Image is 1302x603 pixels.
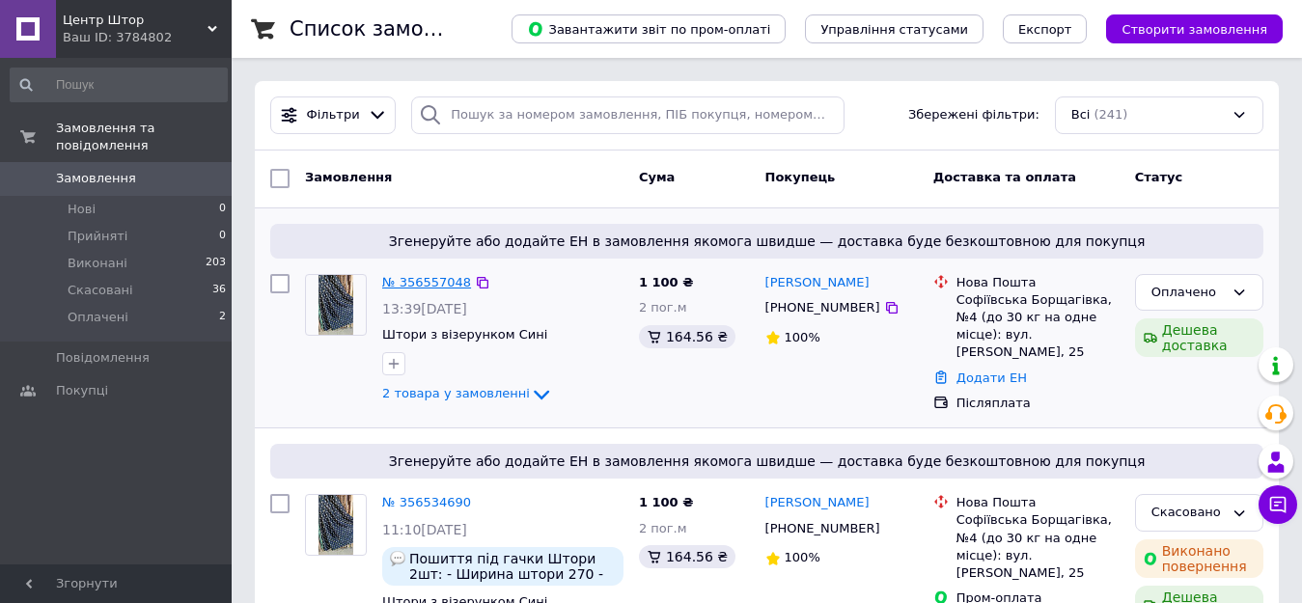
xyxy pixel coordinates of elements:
img: :speech_balloon: [390,551,405,566]
h1: Список замовлень [290,17,485,41]
input: Пошук [10,68,228,102]
span: Прийняті [68,228,127,245]
a: № 356557048 [382,275,471,289]
div: [PHONE_NUMBER] [762,295,884,320]
span: 2 товара у замовленні [382,387,530,401]
span: Покупець [765,170,836,184]
div: Нова Пошта [956,494,1120,511]
a: [PERSON_NAME] [765,494,870,512]
span: 2 пог.м [639,300,687,315]
a: Штори з візерунком Сині [382,327,547,342]
div: Нова Пошта [956,274,1120,291]
div: Ваш ID: 3784802 [63,29,232,46]
span: 100% [785,330,820,344]
span: Нові [68,201,96,218]
div: Скасовано [1151,503,1224,523]
div: Оплачено [1151,283,1224,303]
span: Оплачені [68,309,128,326]
div: 164.56 ₴ [639,545,735,568]
span: 1 100 ₴ [639,495,693,509]
span: Замовлення [305,170,392,184]
span: 11:10[DATE] [382,522,467,537]
span: Повідомлення [56,349,150,367]
span: Доставка та оплата [933,170,1076,184]
button: Експорт [1003,14,1088,43]
a: Додати ЕН [956,370,1027,385]
div: Виконано повернення [1135,539,1263,578]
span: 203 [206,255,226,272]
span: Замовлення [56,170,136,187]
div: 164.56 ₴ [639,325,735,348]
span: 1 100 ₴ [639,275,693,289]
div: Софіївська Борщагівка, №4 (до 30 кг на одне місце): вул. [PERSON_NAME], 25 [956,511,1120,582]
span: 2 пог.м [639,521,687,535]
span: Згенеруйте або додайте ЕН в замовлення якомога швидше — доставка буде безкоштовною для покупця [278,452,1256,471]
input: Пошук за номером замовлення, ПІБ покупця, номером телефону, Email, номером накладної [411,96,844,134]
button: Чат з покупцем [1259,485,1297,524]
div: Дешева доставка [1135,318,1263,357]
span: Фільтри [307,106,360,124]
a: Фото товару [305,274,367,336]
span: Покупці [56,382,108,399]
span: (241) [1094,107,1127,122]
span: Всі [1071,106,1091,124]
img: Фото товару [319,275,352,335]
a: Створити замовлення [1087,21,1283,36]
span: Центр Штор [63,12,208,29]
a: Фото товару [305,494,367,556]
div: Післяплата [956,395,1120,412]
button: Завантажити звіт по пром-оплаті [512,14,786,43]
span: 36 [212,282,226,299]
span: 13:39[DATE] [382,301,467,316]
span: Збережені фільтри: [908,106,1039,124]
button: Створити замовлення [1106,14,1283,43]
button: Управління статусами [805,14,983,43]
span: 0 [219,201,226,218]
span: Експорт [1018,22,1072,37]
span: Згенеруйте або додайте ЕН в замовлення якомога швидше — доставка буде безкоштовною для покупця [278,232,1256,251]
span: 100% [785,550,820,564]
span: Статус [1135,170,1183,184]
span: 2 [219,309,226,326]
span: Скасовані [68,282,133,299]
span: Управління статусами [820,22,968,37]
div: [PHONE_NUMBER] [762,516,884,541]
span: Завантажити звіт по пром-оплаті [527,20,770,38]
span: Виконані [68,255,127,272]
a: 2 товара у замовленні [382,386,553,400]
a: № 356534690 [382,495,471,509]
span: Створити замовлення [1122,22,1267,37]
span: Cума [639,170,675,184]
a: [PERSON_NAME] [765,274,870,292]
div: Софіївська Борщагівка, №4 (до 30 кг на одне місце): вул. [PERSON_NAME], 25 [956,291,1120,362]
span: Пошиття під гачки Штори 2шт: - Ширина штори 270 - Висота штори 280 Тюль 2шт: - Ширина тюлі 270 - ... [409,551,616,582]
span: 0 [219,228,226,245]
img: Фото товару [319,495,352,555]
span: Замовлення та повідомлення [56,120,232,154]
